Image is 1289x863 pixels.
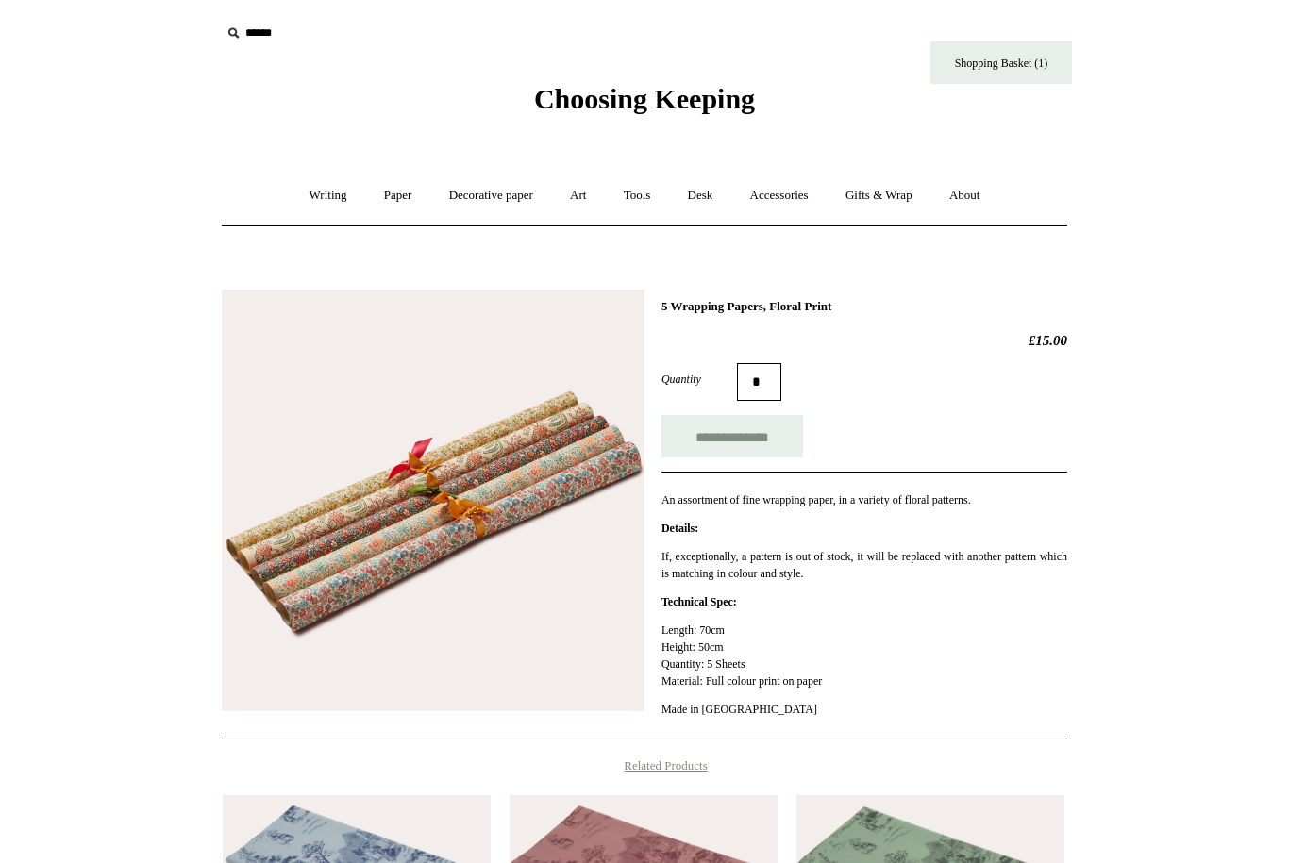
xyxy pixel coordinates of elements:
[293,171,364,221] a: Writing
[930,41,1072,84] a: Shopping Basket (1)
[932,171,997,221] a: About
[607,171,668,221] a: Tools
[661,332,1067,349] h2: £15.00
[829,171,929,221] a: Gifts & Wrap
[553,171,603,221] a: Art
[661,548,1067,582] p: If, exceptionally, a pattern is out of stock, it will be replaced with another pattern which is m...
[367,171,429,221] a: Paper
[661,522,698,535] strong: Details:
[222,290,644,712] img: 5 Wrapping Papers, Floral Print
[661,701,1067,718] p: Made in [GEOGRAPHIC_DATA]
[661,491,1067,508] p: An assortment of fine wrapping paper, in a variety of floral patterns.
[173,758,1116,773] h4: Related Products
[733,171,826,221] a: Accessories
[432,171,550,221] a: Decorative paper
[534,83,755,114] span: Choosing Keeping
[661,299,1067,314] h1: 5 Wrapping Papers, Floral Print
[661,371,737,388] label: Quantity
[661,595,737,608] strong: Technical Spec:
[671,171,730,221] a: Desk
[534,98,755,111] a: Choosing Keeping
[661,622,1067,689] p: Length: 70cm Height: 50cm Quantity: 5 Sheets Material: Full colour print on paper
